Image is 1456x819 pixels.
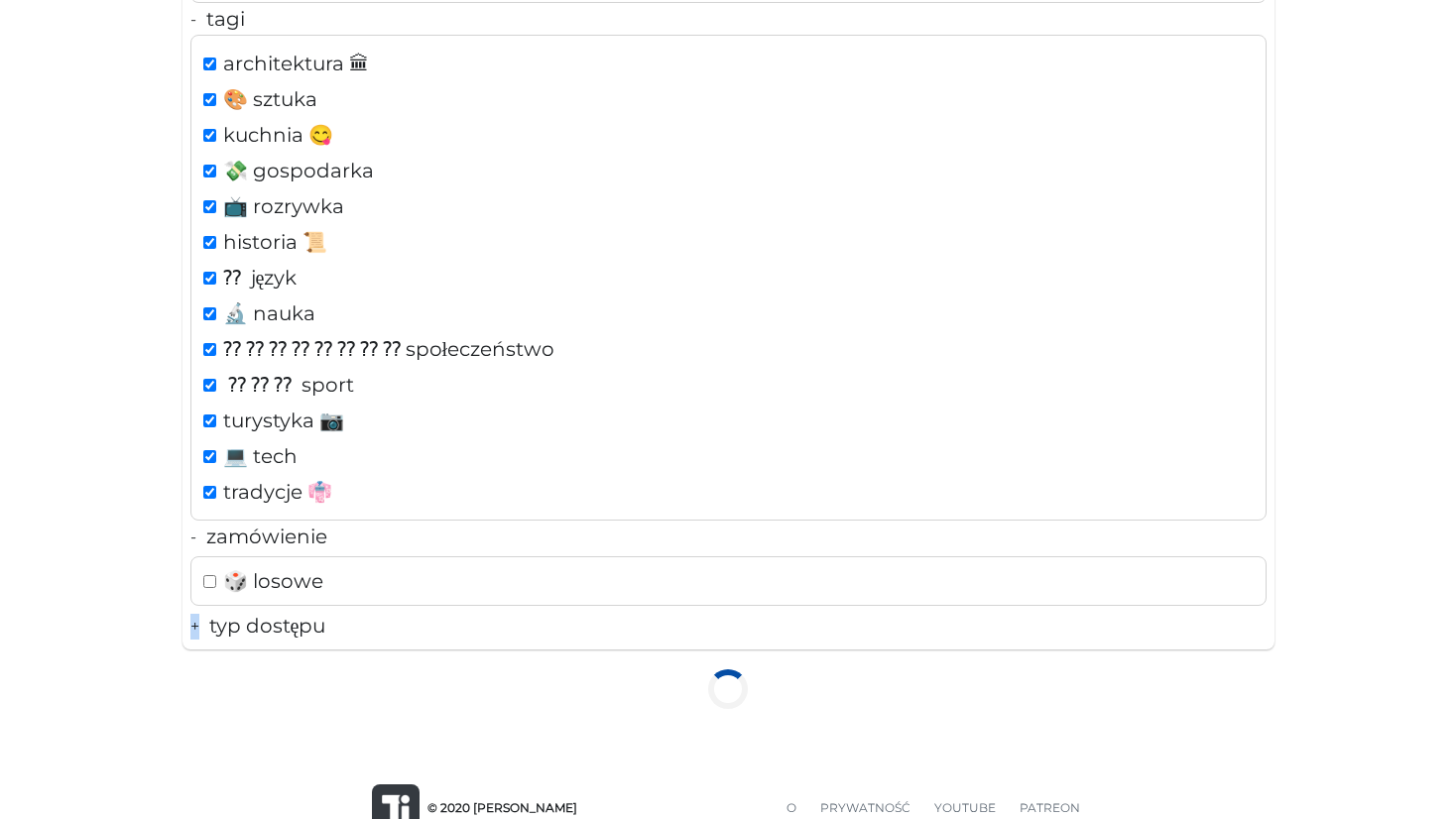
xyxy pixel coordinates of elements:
[934,800,996,815] span: YOUTUBE
[223,297,315,329] span: 🔬 nauka
[190,617,199,636] b: +
[223,262,298,293] span: ⁇ ️ język
[190,10,196,29] b: -
[190,3,1267,35] div: tagi
[223,369,354,401] span: ️ ⁇ ⁇ ⁇ ️ sport
[223,405,344,436] span: turystyka 📷
[223,155,374,186] span: 💸 gospodarka
[190,610,1267,642] div: typ dostępu
[223,119,333,151] span: kuchnia 😋
[223,83,317,115] span: 🎨 sztuka
[775,798,808,817] a: O
[223,565,323,597] span: 🎲 losowe
[427,798,577,817] span: © 2020 [PERSON_NAME]
[808,798,922,817] a: PRYWATNOŚĆ
[223,190,344,222] span: 📺 rozrywka
[190,527,196,546] b: -
[223,440,298,472] span: 💻 tech
[223,476,332,508] span: tradycje 👘
[787,800,796,815] span: O
[223,333,555,365] span: ⁇ ⁇ ⁇ ⁇ ⁇ ⁇ ⁇ ⁇ społeczeństwo
[223,48,369,79] span: architektura 🏛
[1020,800,1080,815] span: PATREON
[223,226,327,258] span: historia 📜
[820,800,910,815] span: PRYWATNOŚĆ
[190,521,1267,552] div: zamówienie
[922,798,1008,817] a: YOUTUBE
[1008,798,1092,817] a: PATREON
